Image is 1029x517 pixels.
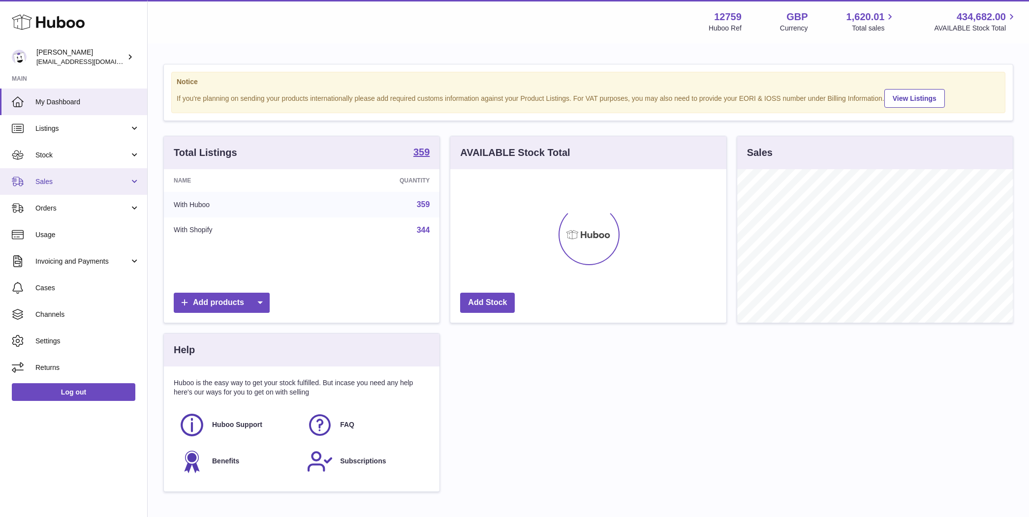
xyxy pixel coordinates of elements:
span: Listings [35,124,129,133]
a: Log out [12,383,135,401]
img: sofiapanwar@unndr.com [12,50,27,64]
strong: 359 [413,147,430,157]
span: AVAILABLE Stock Total [934,24,1017,33]
span: My Dashboard [35,97,140,107]
a: 344 [417,226,430,234]
span: Settings [35,336,140,346]
p: Huboo is the easy way to get your stock fulfilled. But incase you need any help here's our ways f... [174,378,430,397]
div: Huboo Ref [709,24,742,33]
span: Returns [35,363,140,372]
span: Subscriptions [340,456,386,466]
strong: GBP [786,10,808,24]
span: Huboo Support [212,420,262,429]
a: Benefits [179,448,297,475]
span: Orders [35,204,129,213]
a: Huboo Support [179,412,297,438]
a: Add Stock [460,293,515,313]
span: 1,620.01 [846,10,885,24]
a: 1,620.01 Total sales [846,10,896,33]
span: Total sales [852,24,896,33]
a: Add products [174,293,270,313]
span: Cases [35,283,140,293]
a: 359 [413,147,430,159]
span: Usage [35,230,140,240]
h3: Total Listings [174,146,237,159]
span: 434,682.00 [957,10,1006,24]
span: [EMAIL_ADDRESS][DOMAIN_NAME] [36,58,145,65]
span: Stock [35,151,129,160]
div: Currency [780,24,808,33]
span: FAQ [340,420,354,429]
a: 359 [417,200,430,209]
strong: 12759 [714,10,742,24]
th: Name [164,169,312,192]
td: With Huboo [164,192,312,217]
h3: Help [174,343,195,357]
h3: AVAILABLE Stock Total [460,146,570,159]
td: With Shopify [164,217,312,243]
a: Subscriptions [307,448,425,475]
a: FAQ [307,412,425,438]
div: If you're planning on sending your products internationally please add required customs informati... [177,88,1000,108]
span: Sales [35,177,129,186]
span: Channels [35,310,140,319]
span: Invoicing and Payments [35,257,129,266]
span: Benefits [212,456,239,466]
h3: Sales [747,146,773,159]
th: Quantity [312,169,439,192]
a: 434,682.00 AVAILABLE Stock Total [934,10,1017,33]
div: [PERSON_NAME] [36,48,125,66]
strong: Notice [177,77,1000,87]
a: View Listings [884,89,945,108]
